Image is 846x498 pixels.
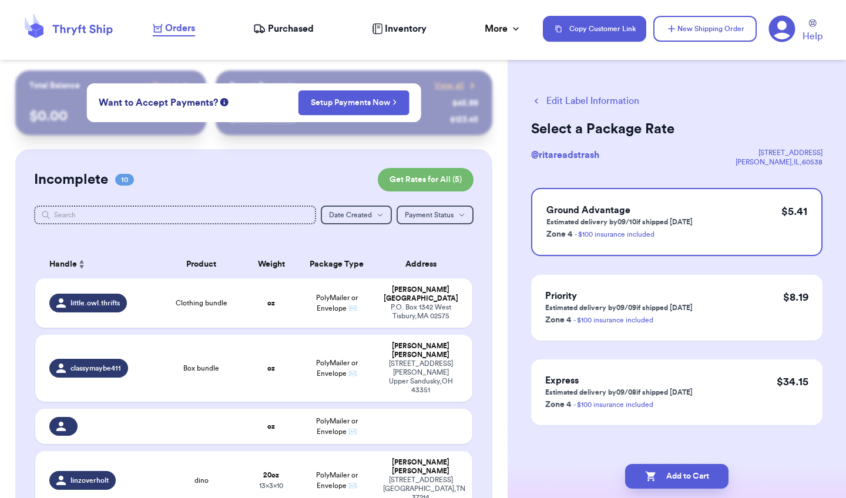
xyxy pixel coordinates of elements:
[267,365,275,372] strong: oz
[259,482,283,489] span: 13 x 3 x 10
[545,316,571,324] span: Zone 4
[77,257,86,271] button: Sort ascending
[545,376,579,385] span: Express
[405,211,454,218] span: Payment Status
[29,107,192,126] p: $ 0.00
[183,364,219,373] span: Box bundle
[29,80,80,92] p: Total Balance
[329,211,372,218] span: Date Created
[383,359,458,395] div: [STREET_ADDRESS][PERSON_NAME] Upper Sandusky , OH 43351
[736,157,822,167] div: [PERSON_NAME] , IL , 60538
[383,458,458,476] div: [PERSON_NAME] [PERSON_NAME]
[531,150,599,160] span: @ ritareadstrash
[545,401,571,409] span: Zone 4
[253,22,314,36] a: Purchased
[316,359,358,377] span: PolyMailer or Envelope ✉️
[383,303,458,321] div: P.O. Box 1342 West Tisbury , MA 02575
[434,80,478,92] a: View all
[543,16,646,42] button: Copy Customer Link
[531,120,822,139] h2: Select a Package Rate
[545,291,577,301] span: Priority
[736,148,822,157] div: [STREET_ADDRESS]
[297,250,376,278] th: Package Type
[783,289,808,305] p: $ 8.19
[34,206,316,224] input: Search
[546,217,693,227] p: Estimated delivery by 09/10 if shipped [DATE]
[777,373,808,390] p: $ 34.15
[383,285,458,303] div: [PERSON_NAME] [GEOGRAPHIC_DATA]
[531,94,639,108] button: Edit Label Information
[115,174,134,186] span: 10
[268,22,314,36] span: Purchased
[452,97,478,109] div: $ 45.99
[194,476,209,485] span: dino
[376,250,472,278] th: Address
[298,90,409,115] button: Setup Payments Now
[230,80,295,92] p: Recent Payments
[385,22,427,36] span: Inventory
[70,476,109,485] span: linzoverholt
[157,250,245,278] th: Product
[34,170,108,189] h2: Incomplete
[316,472,358,489] span: PolyMailer or Envelope ✉️
[573,401,653,408] a: - $100 insurance included
[176,298,227,308] span: Clothing bundle
[153,80,192,92] a: Payout
[49,258,77,271] span: Handle
[153,21,195,36] a: Orders
[267,423,275,430] strong: oz
[70,364,121,373] span: classymaybe411
[99,96,218,110] span: Want to Accept Payments?
[70,298,120,308] span: little.owl.thrifts
[546,230,572,238] span: Zone 4
[311,97,397,109] a: Setup Payments Now
[316,418,358,435] span: PolyMailer or Envelope ✉️
[625,464,728,489] button: Add to Cart
[397,206,474,224] button: Payment Status
[378,168,474,191] button: Get Rates for All (5)
[245,250,297,278] th: Weight
[434,80,464,92] span: View all
[383,342,458,359] div: [PERSON_NAME] [PERSON_NAME]
[153,80,178,92] span: Payout
[485,22,522,36] div: More
[450,114,478,126] div: $ 123.45
[263,472,279,479] strong: 20 oz
[321,206,392,224] button: Date Created
[546,206,630,215] span: Ground Advantage
[803,19,822,43] a: Help
[573,317,653,324] a: - $100 insurance included
[545,388,693,397] p: Estimated delivery by 09/08 if shipped [DATE]
[165,21,195,35] span: Orders
[372,22,427,36] a: Inventory
[575,231,654,238] a: - $100 insurance included
[316,294,358,312] span: PolyMailer or Envelope ✉️
[545,303,693,312] p: Estimated delivery by 09/09 if shipped [DATE]
[267,300,275,307] strong: oz
[653,16,757,42] button: New Shipping Order
[803,29,822,43] span: Help
[781,203,807,220] p: $ 5.41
